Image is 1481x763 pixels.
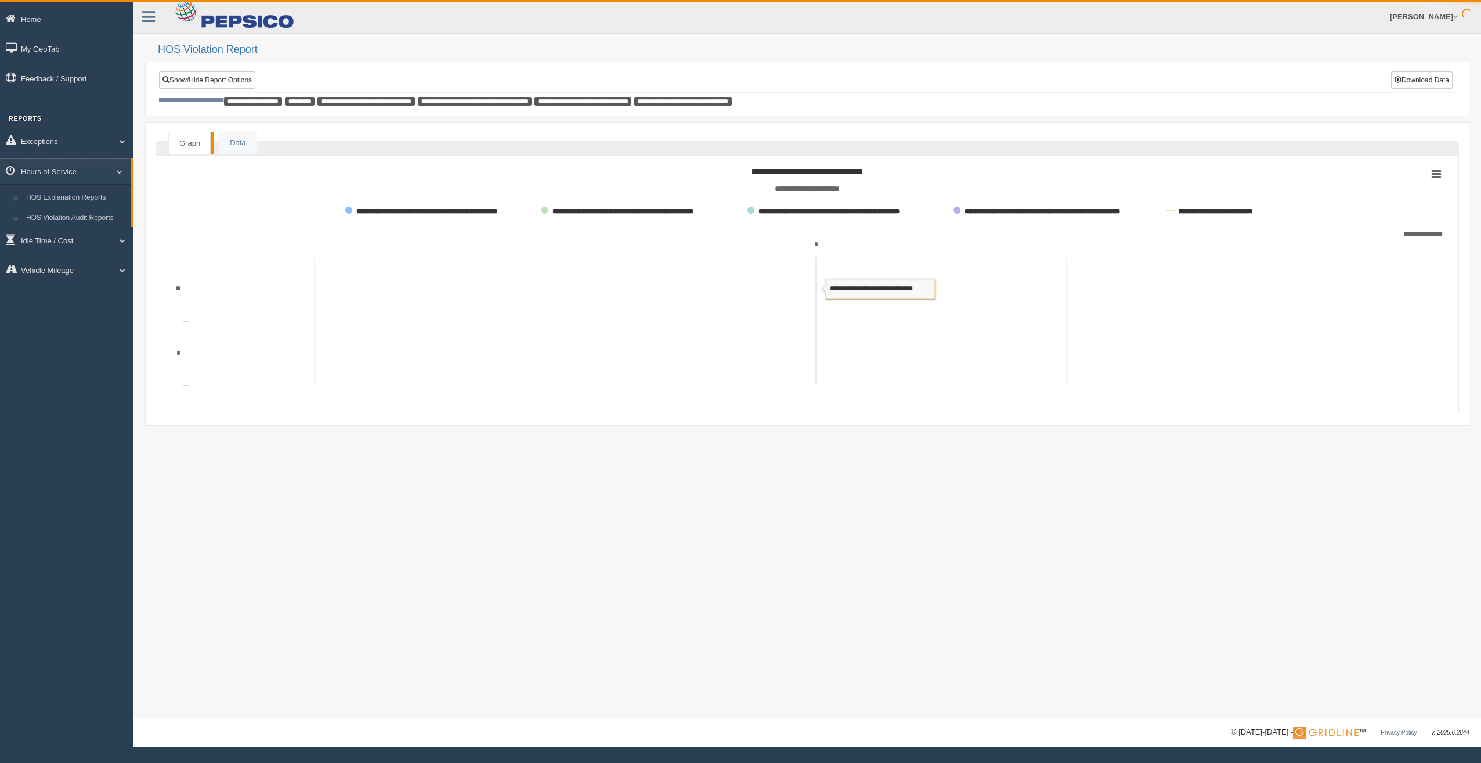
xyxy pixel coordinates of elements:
a: Privacy Policy [1381,729,1417,736]
h2: HOS Violation Report [158,44,1469,56]
div: © [DATE]-[DATE] - ™ [1231,726,1469,739]
a: HOS Violation Audit Reports [21,208,131,229]
button: Download Data [1391,71,1453,89]
a: Show/Hide Report Options [159,71,255,89]
a: HOS Explanation Reports [21,188,131,208]
img: Gridline [1293,727,1359,739]
a: Data [219,131,256,155]
a: Graph [169,132,211,155]
span: v. 2025.6.2844 [1432,729,1469,736]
